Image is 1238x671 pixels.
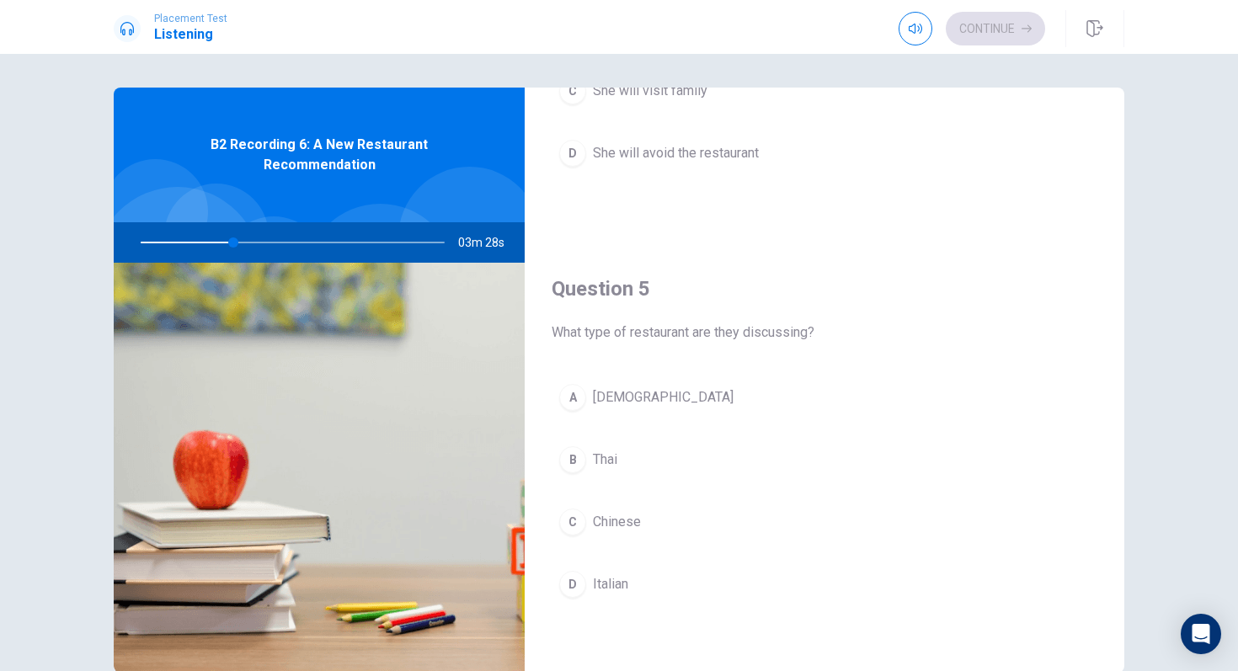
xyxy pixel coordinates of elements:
[552,275,1097,302] h4: Question 5
[593,387,734,407] span: [DEMOGRAPHIC_DATA]
[559,77,586,104] div: C
[552,376,1097,418] button: A[DEMOGRAPHIC_DATA]
[552,563,1097,605] button: DItalian
[593,512,641,532] span: Chinese
[552,132,1097,174] button: DShe will avoid the restaurant
[552,322,1097,343] span: What type of restaurant are they discussing?
[552,501,1097,543] button: CChinese
[559,571,586,598] div: D
[168,135,470,175] span: B2 Recording 6: A New Restaurant Recommendation
[593,450,617,470] span: Thai
[154,24,227,45] h1: Listening
[458,222,518,263] span: 03m 28s
[552,439,1097,481] button: BThai
[559,140,586,167] div: D
[559,509,586,535] div: C
[593,574,628,594] span: Italian
[552,70,1097,112] button: CShe will visit family
[559,446,586,473] div: B
[559,384,586,411] div: A
[593,143,759,163] span: She will avoid the restaurant
[154,13,227,24] span: Placement Test
[593,81,707,101] span: She will visit family
[1181,614,1221,654] div: Open Intercom Messenger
